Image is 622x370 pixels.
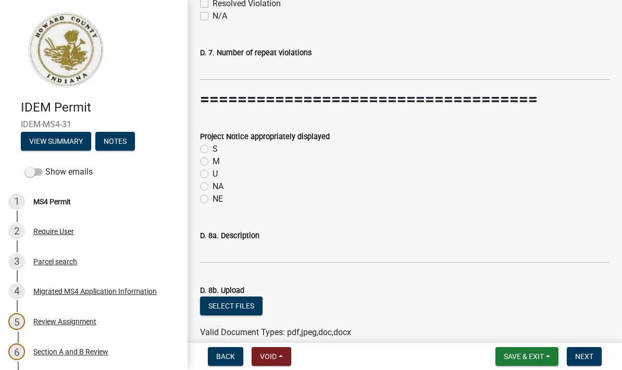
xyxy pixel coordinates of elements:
div: 5 [8,313,25,330]
span: Next [575,352,593,361]
img: Howard County, Indiana [21,11,110,89]
button: View Summary [21,132,91,151]
h4: IDEM Permit [21,100,179,115]
div: 6 [8,343,25,360]
label: S [213,143,218,155]
label: D. 8b. Upload [200,287,244,294]
div: Require User [33,228,74,235]
button: Back [208,347,243,366]
div: MS4 Permit [33,198,71,205]
label: N/A [213,10,227,22]
div: Migrated MS4 Application Information [33,288,157,295]
wm-modal-confirm: Notes [95,138,135,146]
strong: ==================================== [200,90,538,109]
button: Notes [95,132,135,151]
div: Section A and B Review [33,348,108,355]
label: U [213,168,218,180]
button: Void [252,347,291,366]
label: NE [213,193,223,205]
label: D. 7. Number of repeat violations [200,50,312,57]
span: Save & Exit [504,352,544,361]
label: Show emails [25,166,93,178]
div: Parcel search [33,258,77,265]
button: Select files [200,297,263,315]
div: Review Assignment [33,318,96,325]
span: Void [260,352,277,361]
button: Next [567,347,602,366]
div: 2 [8,223,25,240]
span: Back [216,352,235,361]
span: Valid Document Types: pdf,jpeg,doc,docx [200,327,351,337]
label: NA [213,180,223,193]
span: IDEM-MS4-31 [21,119,167,129]
label: Project Notice appropriately displayed [200,133,330,141]
div: 1 [8,193,25,210]
div: 3 [8,253,25,270]
label: D. 8a. Description [200,232,259,240]
div: 4 [8,283,25,300]
button: Save & Exit [495,347,558,366]
label: M [213,155,220,168]
wm-modal-confirm: Summary [21,138,91,146]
